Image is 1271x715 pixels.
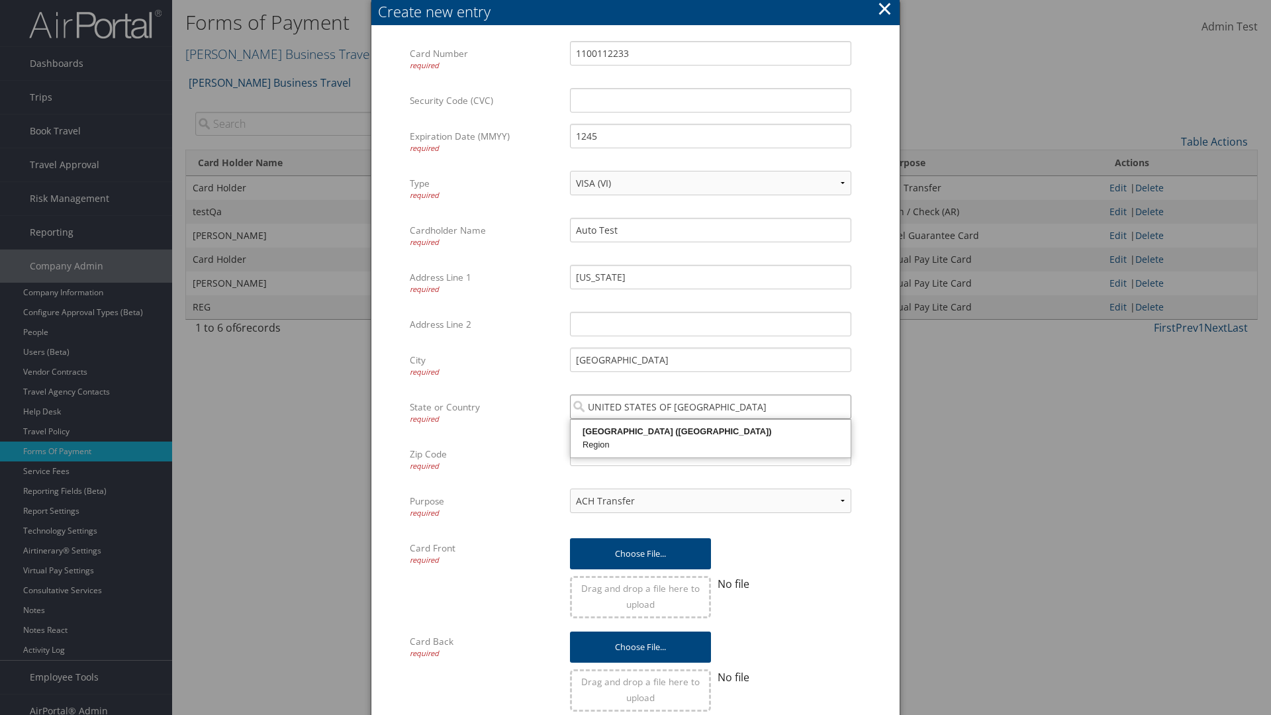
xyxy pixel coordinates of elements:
[410,395,560,431] label: State or Country
[573,425,849,438] div: [GEOGRAPHIC_DATA] ([GEOGRAPHIC_DATA])
[410,555,439,565] span: required
[718,670,749,685] span: No file
[410,41,560,77] label: Card Number
[581,675,700,704] span: Drag and drop a file here to upload
[410,124,560,160] label: Expiration Date (MMYY)
[573,438,849,452] div: Region
[410,171,560,207] label: Type
[410,648,439,658] span: required
[410,367,439,377] span: required
[410,284,439,294] span: required
[410,190,439,200] span: required
[410,489,560,525] label: Purpose
[410,348,560,384] label: City
[410,218,560,254] label: Cardholder Name
[410,237,439,247] span: required
[410,88,560,113] label: Security Code (CVC)
[410,461,439,471] span: required
[410,414,439,424] span: required
[410,629,560,665] label: Card Back
[410,508,439,518] span: required
[581,582,700,610] span: Drag and drop a file here to upload
[718,577,749,591] span: No file
[410,312,560,337] label: Address Line 2
[410,143,439,153] span: required
[410,265,560,301] label: Address Line 1
[410,536,560,572] label: Card Front
[410,442,560,478] label: Zip Code
[410,60,439,70] span: required
[378,1,900,22] div: Create new entry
